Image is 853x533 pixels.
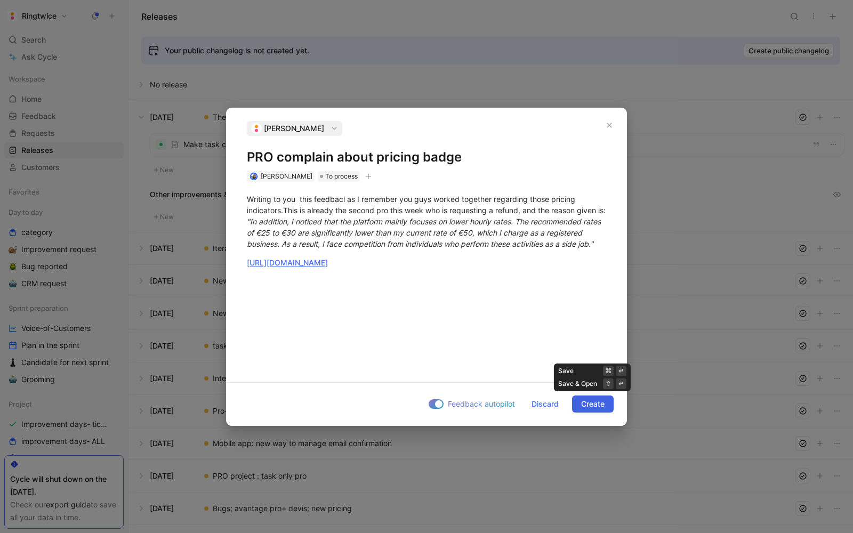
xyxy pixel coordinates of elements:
button: Create [572,395,614,413]
button: Discard [522,395,568,413]
button: Feedback autopilot [425,397,518,411]
span: Discard [532,398,559,410]
h1: PRO complain about pricing badge [247,149,606,166]
span: Feedback autopilot [448,398,515,410]
span: Create [581,398,605,410]
span: [PERSON_NAME] [264,122,324,135]
button: logo[PERSON_NAME] [247,121,342,136]
span: Writing to you this feedbacl as I remember you guys worked together regarding those pricing indic... [247,195,606,215]
span: To process [325,171,358,182]
img: logo [251,123,262,134]
a: [URL][DOMAIN_NAME] [247,258,328,267]
em: "In addition, I noticed that the platform mainly focuses on lower hourly rates. The recommended r... [247,217,603,248]
span: [PERSON_NAME] [261,172,312,180]
div: To process [318,171,360,182]
img: avatar [251,173,256,179]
